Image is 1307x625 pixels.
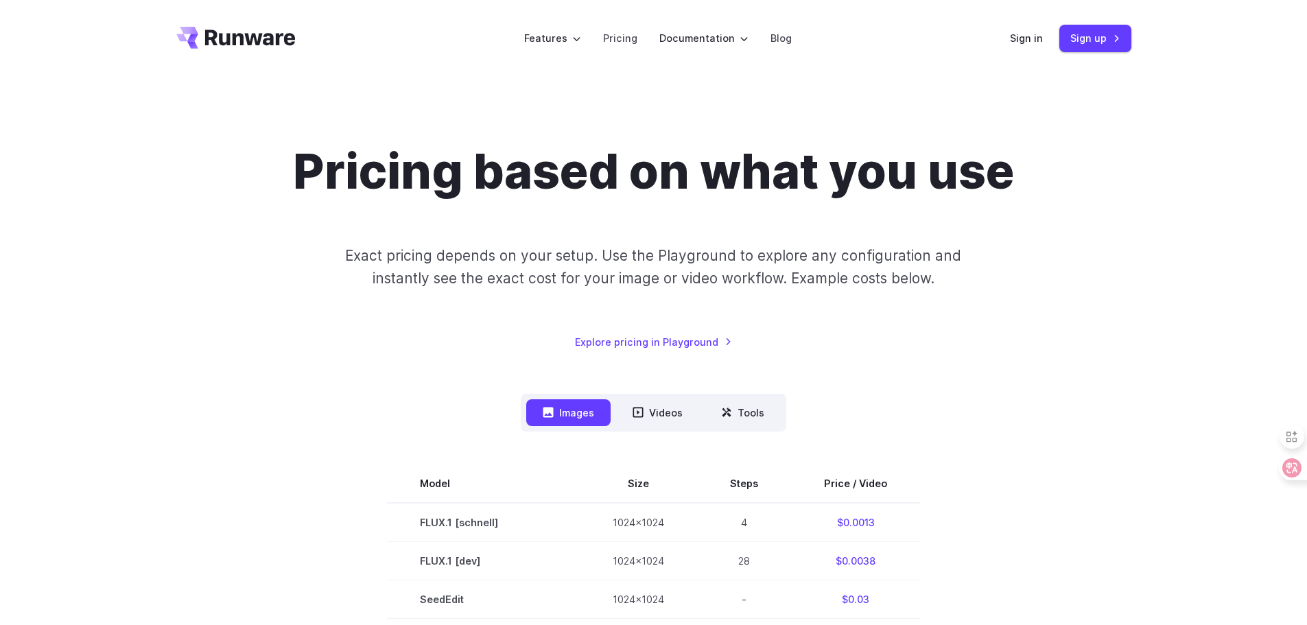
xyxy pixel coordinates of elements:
[580,503,697,542] td: 1024x1024
[791,580,920,618] td: $0.03
[526,399,611,426] button: Images
[697,580,791,618] td: -
[580,580,697,618] td: 1024x1024
[575,334,732,350] a: Explore pricing in Playground
[580,464,697,503] th: Size
[659,30,749,46] label: Documentation
[770,30,792,46] a: Blog
[603,30,637,46] a: Pricing
[697,464,791,503] th: Steps
[387,464,580,503] th: Model
[319,244,987,290] p: Exact pricing depends on your setup. Use the Playground to explore any configuration and instantl...
[176,27,296,49] a: Go to /
[293,143,1014,200] h1: Pricing based on what you use
[1010,30,1043,46] a: Sign in
[387,580,580,618] td: SeedEdit
[697,541,791,580] td: 28
[387,541,580,580] td: FLUX.1 [dev]
[705,399,781,426] button: Tools
[580,541,697,580] td: 1024x1024
[524,30,581,46] label: Features
[1059,25,1131,51] a: Sign up
[697,503,791,542] td: 4
[791,503,920,542] td: $0.0013
[791,541,920,580] td: $0.0038
[387,503,580,542] td: FLUX.1 [schnell]
[616,399,699,426] button: Videos
[791,464,920,503] th: Price / Video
